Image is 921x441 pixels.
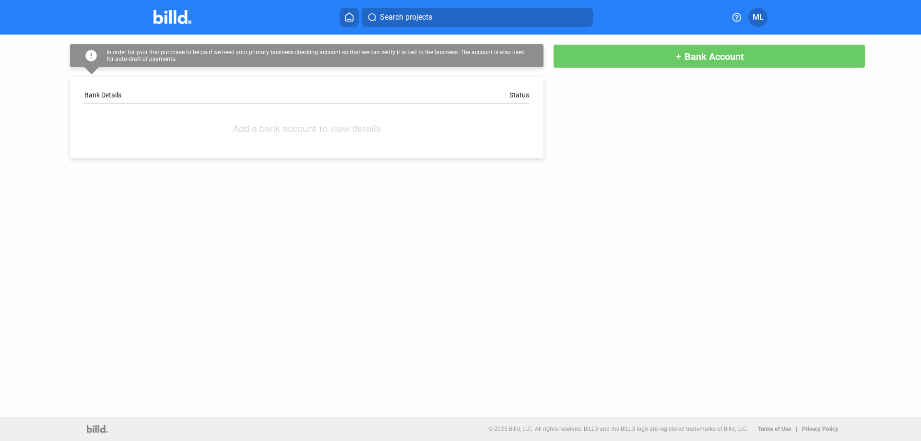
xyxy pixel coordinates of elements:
div: Bank Details [84,91,307,99]
p: © 2025 Billd, LLC. All rights reserved. BILLD and the BILLD logo are registered trademarks of Bil... [488,426,748,432]
b: Privacy Policy [802,426,838,432]
mat-icon: error [84,49,97,62]
div: Add a bank account to view details [84,123,529,134]
span: ML [753,12,764,23]
p: | [796,426,797,432]
mat-icon: add [674,53,682,60]
button: Bank Account [553,44,865,68]
div: In order for your first purchase to be paid we need your primary business checking account so tha... [106,49,529,62]
button: ML [748,8,767,27]
img: Billd Company Logo [153,10,191,24]
span: Bank Account [685,51,744,62]
div: Status [509,91,529,99]
span: Search projects [380,12,432,23]
button: Search projects [362,8,593,27]
img: logo [87,425,107,433]
b: Terms of Use [758,426,791,432]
